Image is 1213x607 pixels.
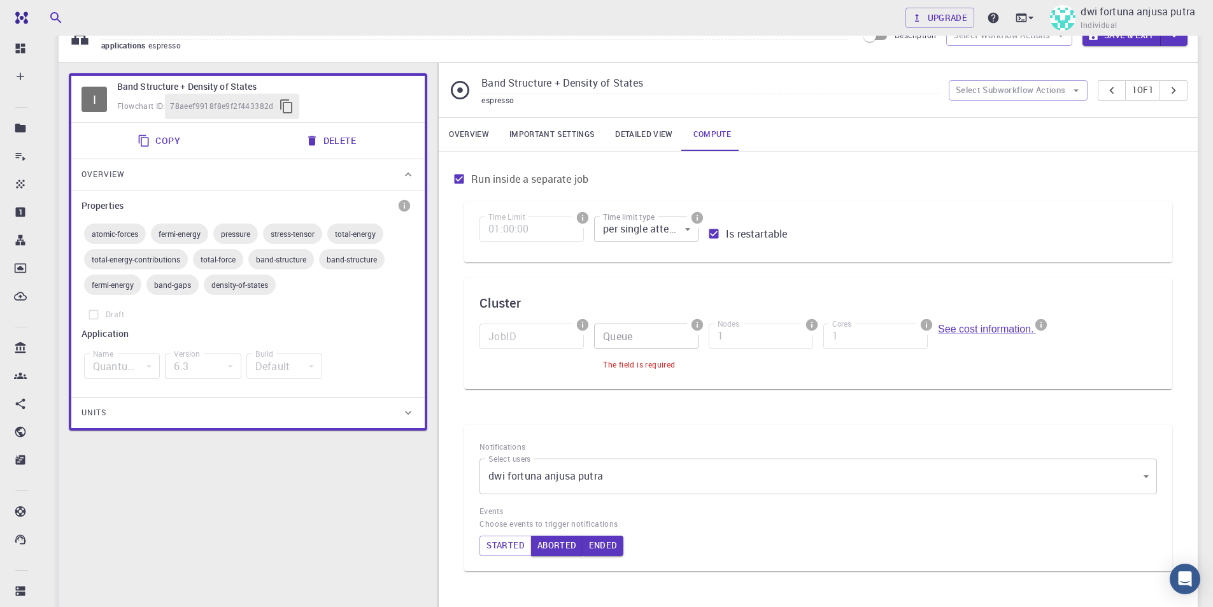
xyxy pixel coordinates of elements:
[905,8,975,28] a: Upgrade
[1098,80,1188,101] div: pager
[683,118,741,151] a: Compute
[439,118,499,151] a: Overview
[479,536,532,556] button: Started
[327,229,383,239] span: total-energy
[718,318,739,329] label: Nodes
[488,211,525,222] label: Time Limit
[82,327,325,341] h6: Application
[117,101,165,111] span: Flowchart ID:
[84,254,188,264] span: total-energy-contributions
[1050,5,1075,31] img: dwi fortuna anjusa putra
[101,40,148,50] span: applications
[248,254,314,264] span: band-structure
[106,308,124,321] span: Draft
[479,518,1157,531] span: Choose events to trigger notifications
[170,100,274,113] span: 78aeef9918f8e9f2f443382d
[148,40,186,50] span: espresso
[605,118,683,151] a: Detailed view
[146,280,199,290] span: band-gaps
[263,229,322,239] span: stress-tensor
[82,403,106,423] span: Units
[1170,564,1200,594] div: Open Intercom Messenger
[687,315,707,335] button: info
[82,87,107,112] span: Idle
[572,315,593,335] button: info
[82,87,107,112] div: I
[71,397,425,428] div: Units
[832,318,852,329] label: Cores
[471,171,588,187] span: Run inside a separate job
[84,280,141,290] span: fermi-energy
[572,208,593,228] button: info
[726,226,787,241] span: Is restartable
[25,9,71,20] span: Support
[895,30,936,40] span: Description
[479,459,1157,494] div: dwi fortuna anjusa putra
[1125,80,1160,101] button: 1of1
[246,353,322,379] div: Default
[71,159,425,190] div: Overview
[117,80,415,94] h6: Band Structure + Density of States
[499,118,605,151] a: Important settings
[594,217,699,242] div: per single attempt
[1081,19,1117,32] span: Individual
[319,254,385,264] span: band-structure
[93,348,113,359] label: Name
[165,353,241,379] div: 6.3
[603,359,675,371] div: The field is required
[84,353,160,379] div: Quantum Espresso
[949,80,1088,101] button: Select Subworkflow Actions
[82,164,125,185] span: Overview
[802,315,822,335] button: info
[174,348,200,359] label: Version
[84,229,146,239] span: atomic-forces
[10,11,28,24] img: logo
[204,280,276,290] span: density-of-states
[130,128,190,154] button: Copy
[1031,315,1051,335] button: info
[938,324,1037,334] a: See cost information.
[151,229,208,239] span: fermi-energy
[583,536,624,556] button: Ended
[298,128,366,154] button: Delete
[488,453,531,464] label: Select users
[394,196,415,216] button: info
[479,504,1157,518] h6: Events
[479,293,1157,313] h6: Cluster
[687,208,707,228] button: info
[481,95,514,105] span: espresso
[255,348,273,359] label: Build
[213,229,258,239] span: pressure
[479,440,1157,453] h6: Notifications
[916,315,937,335] button: info
[531,536,583,556] button: Aborted
[193,254,243,264] span: total-force
[603,211,655,222] label: Time limit type
[1081,4,1195,19] p: dwi fortuna anjusa putra
[82,199,124,213] h6: Properties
